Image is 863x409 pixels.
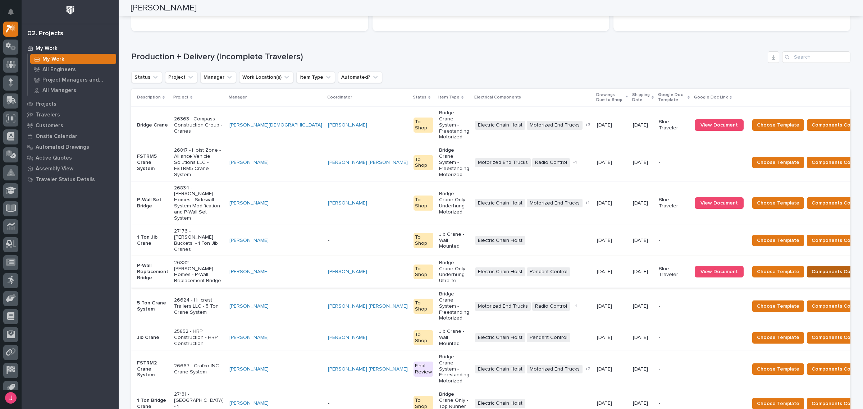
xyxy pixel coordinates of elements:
[532,158,570,167] span: Radio Control
[527,121,583,130] span: Motorized End Trucks
[174,260,224,284] p: 26832 - [PERSON_NAME] Homes - P-Wall Replacement Bridge
[36,176,95,183] p: Traveler Status Details
[633,160,653,166] p: [DATE]
[633,303,653,309] p: [DATE]
[532,302,570,311] span: Radio Control
[22,152,119,163] a: Active Quotes
[757,158,799,167] span: Choose Template
[633,335,653,341] p: [DATE]
[137,360,168,378] p: FSTRM2 Crane System
[28,75,119,85] a: Project Managers and Engineers
[28,54,119,64] a: My Work
[229,160,269,166] a: [PERSON_NAME]
[439,110,469,140] p: Bridge Crane System - Freestanding Motorized
[328,303,408,309] a: [PERSON_NAME] [PERSON_NAME]
[596,91,624,104] p: Drawings Due to Shop
[22,120,119,131] a: Customers
[414,196,433,211] div: To Shop
[229,400,269,406] a: [PERSON_NAME]
[3,4,18,19] button: Notifications
[633,200,653,206] p: [DATE]
[632,91,650,104] p: Shipping Date
[597,267,613,275] p: [DATE]
[36,112,60,118] p: Travelers
[137,335,168,341] p: Jib Crane
[659,303,689,309] p: -
[695,119,744,131] a: View Document
[752,300,804,312] button: Choose Template
[474,93,521,101] p: Electrical Components
[527,365,583,374] span: Motorized End Trucks
[597,333,613,341] p: [DATE]
[475,267,525,276] span: Electric Chain Hoist
[752,266,804,277] button: Choose Template
[752,197,804,209] button: Choose Template
[28,85,119,95] a: All Managers
[137,93,161,101] p: Description
[475,365,525,374] span: Electric Chain Hoist
[597,121,613,128] p: [DATE]
[328,269,367,275] a: [PERSON_NAME]
[131,52,765,62] h1: Production + Delivery (Incomplete Travelers)
[36,101,56,107] p: Projects
[585,201,589,205] span: + 1
[328,238,408,244] p: -
[173,93,188,101] p: Project
[633,366,653,372] p: [DATE]
[633,400,653,406] p: [DATE]
[700,123,738,128] span: View Document
[328,160,408,166] a: [PERSON_NAME] [PERSON_NAME]
[328,400,408,406] p: -
[633,122,653,128] p: [DATE]
[229,303,269,309] a: [PERSON_NAME]
[131,72,162,83] button: Status
[659,197,689,209] p: Blue Traveler
[782,51,850,63] input: Search
[137,197,168,209] p: P-Wall Set Bridge
[752,119,804,131] button: Choose Template
[36,45,58,52] p: My Work
[597,302,613,309] p: [DATE]
[573,304,577,308] span: + 1
[414,265,433,280] div: To Shop
[757,333,799,342] span: Choose Template
[296,72,335,83] button: Item Type
[695,266,744,277] a: View Document
[413,93,426,101] p: Status
[475,199,525,208] span: Electric Chain Hoist
[757,399,799,408] span: Choose Template
[694,93,728,101] p: Google Doc Link
[700,269,738,274] span: View Document
[328,335,367,341] a: [PERSON_NAME]
[64,4,77,17] img: Workspace Logo
[239,72,293,83] button: Work Location(s)
[414,118,433,133] div: To Shop
[229,122,322,128] a: [PERSON_NAME][DEMOGRAPHIC_DATA]
[328,366,408,372] a: [PERSON_NAME] [PERSON_NAME]
[439,328,469,346] p: Jib Crane - Wall Mounted
[174,363,224,375] p: 26667 - Crafco INC - Crane System
[22,131,119,142] a: Onsite Calendar
[174,228,224,252] p: 27176 - [PERSON_NAME] Buckets - 1 Ton Jib Cranes
[597,199,613,206] p: [DATE]
[757,365,799,373] span: Choose Template
[475,399,525,408] span: Electric Chain Hoist
[527,333,570,342] span: Pendant Control
[438,93,460,101] p: Item Type
[585,367,590,371] span: + 2
[414,155,433,170] div: To Shop
[633,238,653,244] p: [DATE]
[527,199,583,208] span: Motorized End Trucks
[585,123,590,127] span: + 3
[174,328,224,346] p: 25852 - HRP Construction - HRP Construction
[439,260,469,284] p: Bridge Crane Only - Underhung Ultralite
[752,235,804,246] button: Choose Template
[328,122,367,128] a: [PERSON_NAME]
[475,158,531,167] span: Motorized End Trucks
[36,166,73,172] p: Assembly View
[28,64,119,74] a: All Engineers
[659,119,689,131] p: Blue Traveler
[757,121,799,129] span: Choose Template
[42,66,76,73] p: All Engineers
[659,266,689,278] p: Blue Traveler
